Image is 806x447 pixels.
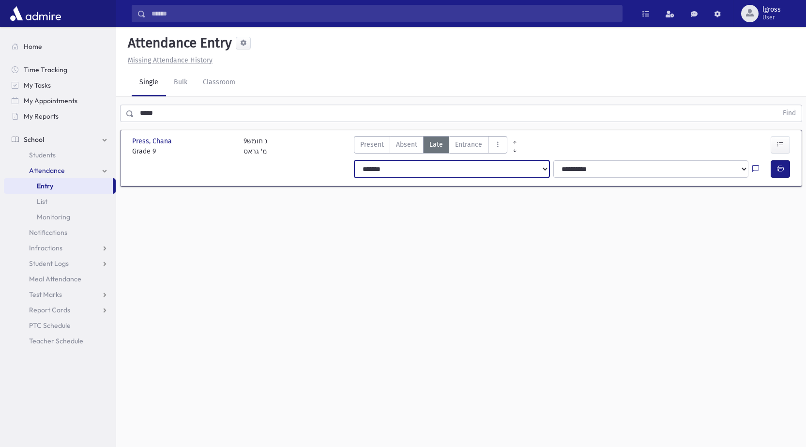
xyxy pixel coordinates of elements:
a: Home [4,39,116,54]
div: 9ג חומש מ' גראס [243,136,268,156]
a: Entry [4,178,113,194]
a: Teacher Schedule [4,333,116,349]
a: Bulk [166,69,195,96]
a: Infractions [4,240,116,256]
a: Missing Attendance History [124,56,213,64]
span: Absent [396,139,417,150]
span: Present [360,139,384,150]
a: Notifications [4,225,116,240]
span: User [762,14,781,21]
span: List [37,197,47,206]
span: Meal Attendance [29,275,81,283]
span: Monitoring [37,213,70,221]
span: Teacher Schedule [29,337,83,345]
span: My Reports [24,112,59,121]
u: Missing Attendance History [128,56,213,64]
a: Test Marks [4,287,116,302]
a: My Tasks [4,77,116,93]
a: Attendance [4,163,116,178]
a: My Appointments [4,93,116,108]
span: My Tasks [24,81,51,90]
span: Entrance [455,139,482,150]
a: Report Cards [4,302,116,318]
span: Notifications [29,228,67,237]
a: List [4,194,116,209]
span: Attendance [29,166,65,175]
span: Infractions [29,244,62,252]
span: Students [29,151,56,159]
span: Entry [37,182,53,190]
span: Student Logs [29,259,69,268]
span: Home [24,42,42,51]
a: School [4,132,116,147]
span: Press, Chana [132,136,174,146]
span: Report Cards [29,306,70,314]
div: AttTypes [354,136,507,156]
span: My Appointments [24,96,77,105]
a: Classroom [195,69,243,96]
a: Time Tracking [4,62,116,77]
input: Search [146,5,622,22]
span: lgross [762,6,781,14]
a: Students [4,147,116,163]
a: PTC Schedule [4,318,116,333]
a: Single [132,69,166,96]
a: Monitoring [4,209,116,225]
span: Late [429,139,443,150]
a: Meal Attendance [4,271,116,287]
img: AdmirePro [8,4,63,23]
h5: Attendance Entry [124,35,232,51]
span: Grade 9 [132,146,234,156]
a: My Reports [4,108,116,124]
span: School [24,135,44,144]
button: Find [777,105,802,122]
span: PTC Schedule [29,321,71,330]
a: Student Logs [4,256,116,271]
span: Time Tracking [24,65,67,74]
span: Test Marks [29,290,62,299]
